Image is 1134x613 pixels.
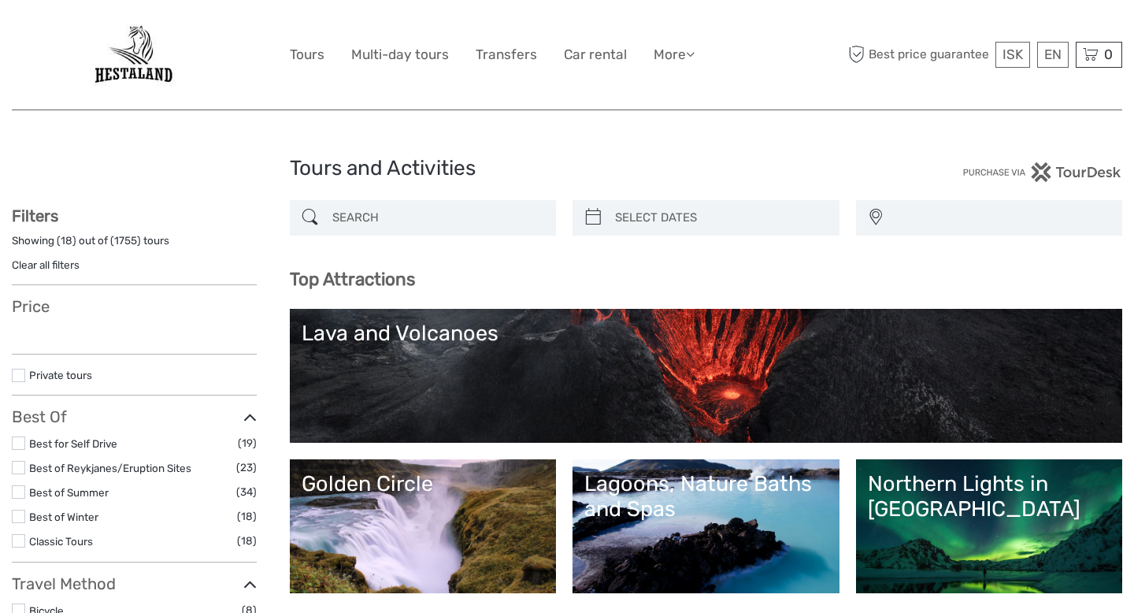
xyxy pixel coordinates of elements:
div: Northern Lights in [GEOGRAPHIC_DATA] [868,471,1111,522]
input: SEARCH [326,204,549,232]
div: Showing ( ) out of ( ) tours [12,233,257,258]
span: (34) [236,483,257,501]
a: Lava and Volcanoes [302,321,1111,431]
a: Transfers [476,43,537,66]
span: (18) [237,507,257,526]
span: (23) [236,459,257,477]
a: Clear all filters [12,258,80,271]
div: Lava and Volcanoes [302,321,1111,346]
b: Top Attractions [290,269,415,290]
a: Northern Lights in [GEOGRAPHIC_DATA] [868,471,1111,581]
h1: Tours and Activities [290,156,845,181]
a: Tours [290,43,324,66]
a: Best of Winter [29,511,98,523]
div: Golden Circle [302,471,545,496]
a: Lagoons, Nature Baths and Spas [584,471,828,581]
h3: Price [12,297,257,316]
a: More [654,43,695,66]
img: General Info: [87,24,181,86]
span: Best price guarantee [845,42,992,68]
a: Best of Reykjanes/Eruption Sites [29,462,191,474]
a: Classic Tours [29,535,93,548]
span: (18) [237,532,257,550]
span: (19) [238,434,257,452]
a: Best of Summer [29,486,109,499]
div: Lagoons, Nature Baths and Spas [584,471,828,522]
a: Private tours [29,369,92,381]
input: SELECT DATES [609,204,832,232]
span: ISK [1002,46,1023,62]
span: 0 [1102,46,1115,62]
h3: Travel Method [12,574,257,593]
a: Car rental [564,43,627,66]
h3: Best Of [12,407,257,426]
a: Multi-day tours [351,43,449,66]
img: PurchaseViaTourDesk.png [962,162,1122,182]
label: 1755 [114,233,137,248]
div: EN [1037,42,1069,68]
a: Best for Self Drive [29,437,117,450]
a: Golden Circle [302,471,545,581]
label: 18 [61,233,72,248]
strong: Filters [12,206,58,225]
